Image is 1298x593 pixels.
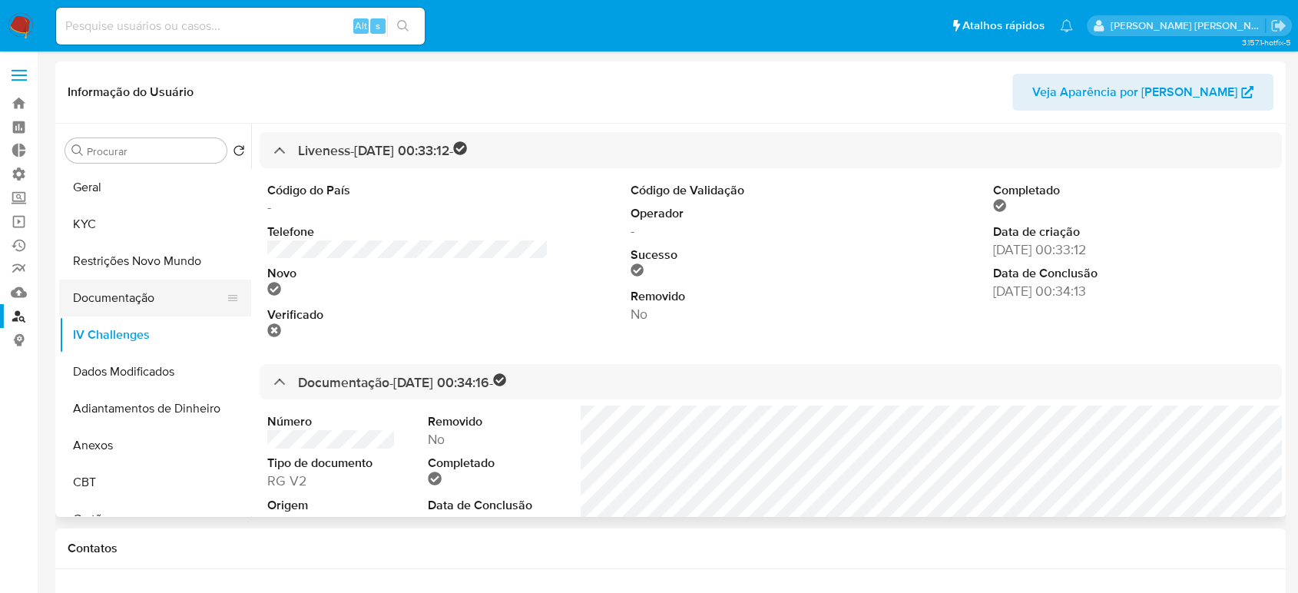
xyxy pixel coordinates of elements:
[59,390,251,427] button: Adiantamentos de Dinheiro
[376,18,380,33] span: s
[993,265,1274,282] dt: Data de Conclusão
[267,265,548,282] dt: Novo
[59,427,251,464] button: Anexos
[387,15,419,37] button: search-icon
[298,373,507,391] h3: Documentação - [DATE] 00:34:16 -
[267,198,548,217] dd: -
[260,132,1282,168] div: Liveness-[DATE] 00:33:12-
[267,513,395,532] dd: /mobile/ios
[1060,19,1073,32] a: Notificações
[631,305,912,323] dd: No
[428,413,555,430] dt: Removido
[267,182,548,199] dt: Código do País
[71,144,84,157] button: Procurar
[1270,18,1286,34] a: Sair
[993,182,1274,199] dt: Completado
[68,541,1273,556] h1: Contatos
[428,455,555,472] dt: Completado
[1032,74,1237,111] span: Veja Aparência por [PERSON_NAME]
[56,16,425,36] input: Pesquise usuários ou casos...
[298,141,467,159] h3: Liveness - [DATE] 00:33:12 -
[59,206,251,243] button: KYC
[267,472,395,490] dd: RG V2
[993,224,1274,240] dt: Data de criação
[59,353,251,390] button: Dados Modificados
[962,18,1045,34] span: Atalhos rápidos
[1111,18,1266,33] p: sabrina.lima@mercadopago.com.br
[59,464,251,501] button: CBT
[355,18,367,33] span: Alt
[59,243,251,280] button: Restrições Novo Mundo
[87,144,220,158] input: Procurar
[267,306,548,323] dt: Verificado
[993,240,1274,259] dd: [DATE] 00:33:12
[59,169,251,206] button: Geral
[260,364,1282,400] div: Documentação-[DATE] 00:34:16-
[267,413,395,430] dt: Número
[993,282,1274,300] dd: [DATE] 00:34:13
[233,144,245,161] button: Retornar ao pedido padrão
[631,288,912,305] dt: Removido
[1012,74,1273,111] button: Veja Aparência por [PERSON_NAME]
[631,205,912,222] dt: Operador
[267,224,548,240] dt: Telefone
[631,222,912,240] dd: -
[267,455,395,472] dt: Tipo de documento
[631,247,912,263] dt: Sucesso
[428,513,555,532] dd: [DATE] 00:35:00
[631,182,912,199] dt: Código de Validação
[68,84,194,100] h1: Informação do Usuário
[267,497,395,514] dt: Origem
[428,497,555,514] dt: Data de Conclusão
[59,280,239,316] button: Documentação
[59,316,251,353] button: IV Challenges
[428,430,555,449] dd: No
[59,501,251,538] button: Cartões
